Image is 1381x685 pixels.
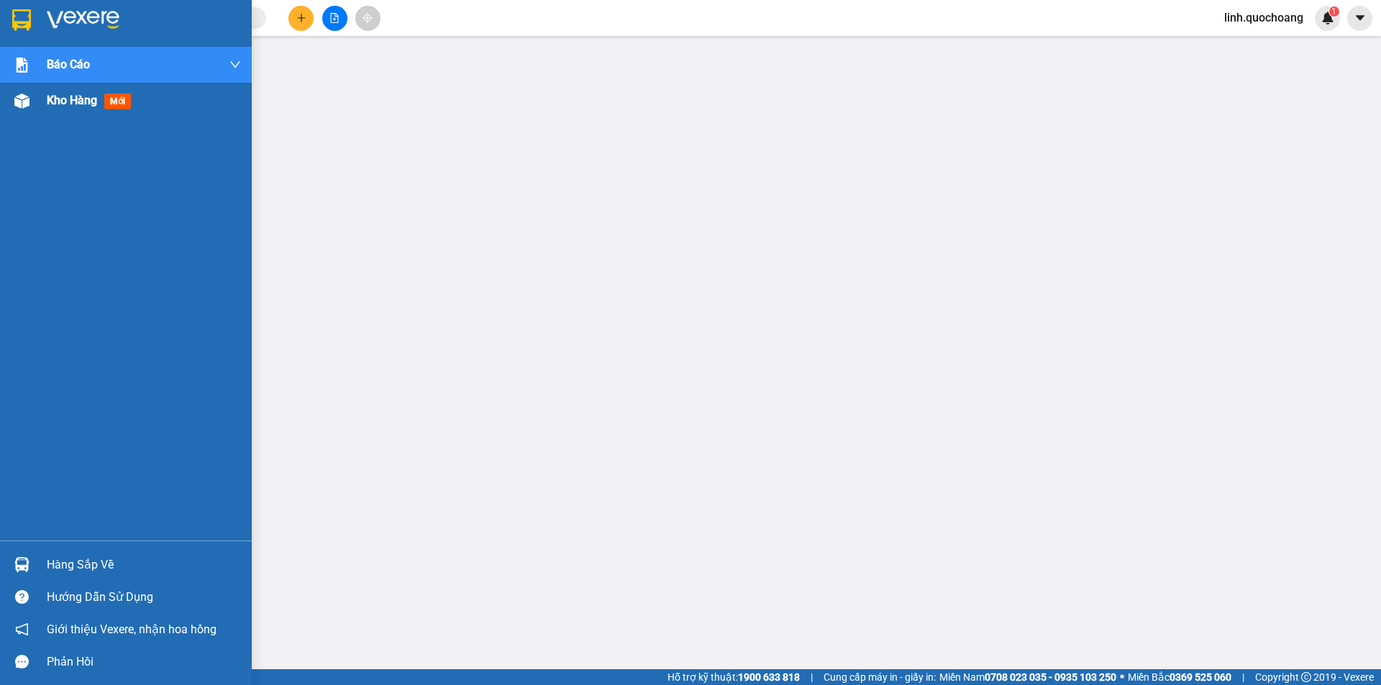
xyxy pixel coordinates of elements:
button: aim [355,6,380,31]
button: caret-down [1347,6,1372,31]
span: Hỗ trợ kỹ thuật: [667,669,800,685]
span: Cung cấp máy in - giấy in: [824,669,936,685]
span: Miền Bắc [1128,669,1231,685]
span: Kho hàng [47,93,97,107]
img: warehouse-icon [14,557,29,572]
span: plus [296,13,306,23]
span: Miền Nam [939,669,1116,685]
div: Phản hồi [47,651,241,673]
span: caret-down [1354,12,1367,24]
span: aim [363,13,373,23]
span: 1 [1331,6,1336,17]
img: icon-new-feature [1321,12,1334,24]
img: warehouse-icon [14,93,29,109]
span: linh.quochoang [1213,9,1315,27]
span: message [15,655,29,668]
strong: 1900 633 818 [738,671,800,683]
span: ⚪️ [1120,674,1124,680]
img: logo-vxr [12,9,31,31]
span: copyright [1301,672,1311,682]
img: solution-icon [14,58,29,73]
button: plus [288,6,314,31]
span: question-circle [15,590,29,604]
strong: 0708 023 035 - 0935 103 250 [985,671,1116,683]
span: | [811,669,813,685]
div: Hàng sắp về [47,554,241,576]
span: Giới thiệu Vexere, nhận hoa hồng [47,620,217,638]
span: mới [104,93,131,109]
span: down [229,59,241,70]
div: Hướng dẫn sử dụng [47,587,241,608]
strong: 0369 525 060 [1170,671,1231,683]
span: notification [15,622,29,636]
sup: 1 [1329,6,1339,17]
button: file-add [322,6,347,31]
span: Báo cáo [47,55,90,73]
span: file-add [329,13,339,23]
span: | [1242,669,1244,685]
